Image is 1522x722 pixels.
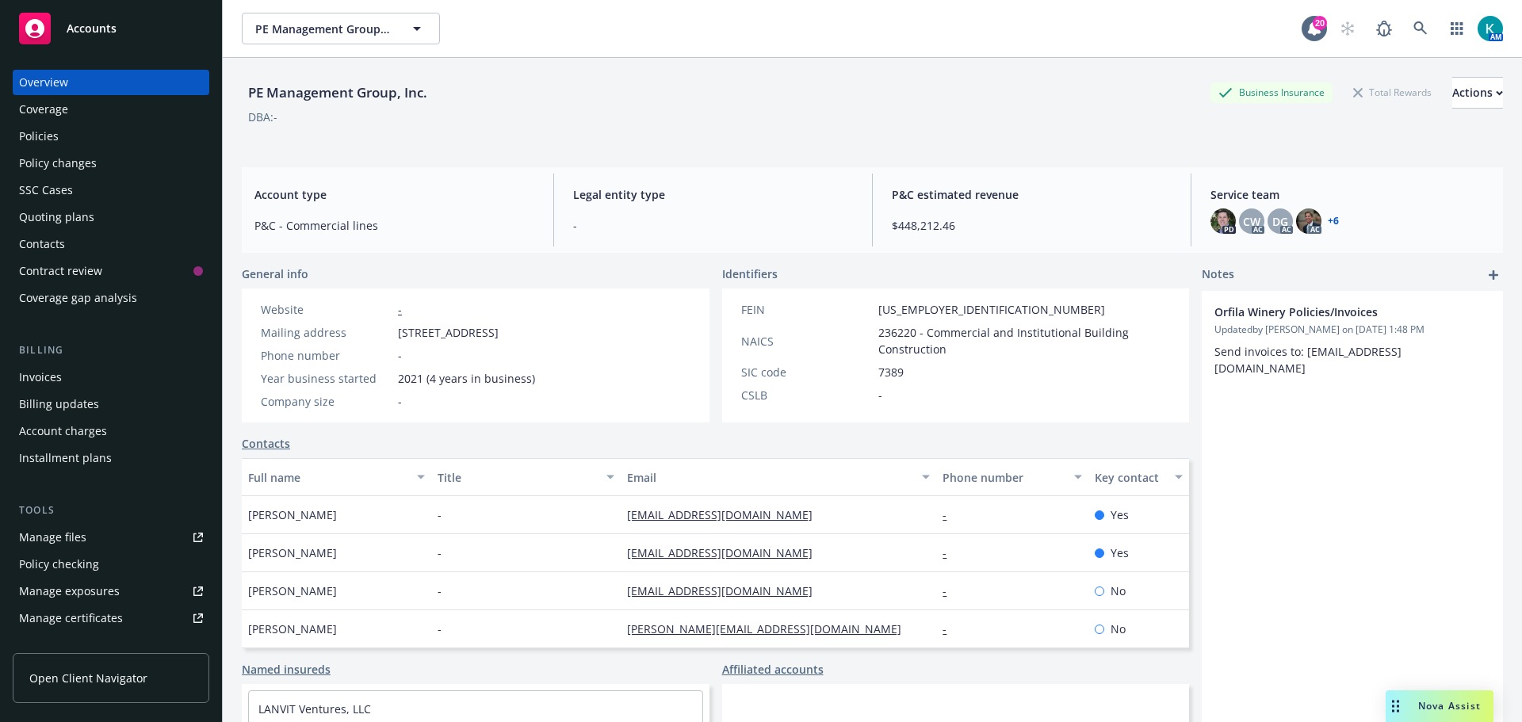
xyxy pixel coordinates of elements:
[398,347,402,364] span: -
[261,301,392,318] div: Website
[13,342,209,358] div: Billing
[13,579,209,604] a: Manage exposures
[1386,690,1405,722] div: Drag to move
[741,387,872,403] div: CSLB
[19,97,68,122] div: Coverage
[242,661,331,678] a: Named insureds
[19,365,62,390] div: Invoices
[261,370,392,387] div: Year business started
[13,552,209,577] a: Policy checking
[13,151,209,176] a: Policy changes
[1272,213,1288,230] span: DG
[1210,208,1236,234] img: photo
[741,301,872,318] div: FEIN
[254,217,534,234] span: P&C - Commercial lines
[627,583,825,598] a: [EMAIL_ADDRESS][DOMAIN_NAME]
[1452,77,1503,109] button: Actions
[242,265,308,282] span: General info
[1111,544,1129,561] span: Yes
[1210,186,1490,203] span: Service team
[19,392,99,417] div: Billing updates
[627,545,825,560] a: [EMAIL_ADDRESS][DOMAIN_NAME]
[19,178,73,203] div: SSC Cases
[892,186,1172,203] span: P&C estimated revenue
[943,545,959,560] a: -
[19,70,68,95] div: Overview
[1111,621,1126,637] span: No
[242,13,440,44] button: PE Management Group, Inc.
[438,621,442,637] span: -
[878,387,882,403] span: -
[13,124,209,149] a: Policies
[248,469,407,486] div: Full name
[248,583,337,599] span: [PERSON_NAME]
[13,6,209,51] a: Accounts
[943,583,959,598] a: -
[398,393,402,410] span: -
[722,265,778,282] span: Identifiers
[242,435,290,452] a: Contacts
[943,621,959,636] a: -
[627,621,914,636] a: [PERSON_NAME][EMAIL_ADDRESS][DOMAIN_NAME]
[398,324,499,341] span: [STREET_ADDRESS]
[19,605,123,631] div: Manage certificates
[242,82,434,103] div: PE Management Group, Inc.
[438,469,597,486] div: Title
[431,458,621,496] button: Title
[248,621,337,637] span: [PERSON_NAME]
[67,22,117,35] span: Accounts
[741,333,872,350] div: NAICS
[438,583,442,599] span: -
[29,670,147,686] span: Open Client Navigator
[258,701,371,716] a: LANVIT Ventures, LLC
[13,525,209,550] a: Manage files
[438,506,442,523] span: -
[19,632,99,658] div: Manage claims
[13,418,209,444] a: Account charges
[1452,78,1503,108] div: Actions
[878,324,1171,357] span: 236220 - Commercial and Institutional Building Construction
[892,217,1172,234] span: $448,212.46
[261,393,392,410] div: Company size
[1418,699,1481,712] span: Nova Assist
[621,458,936,496] button: Email
[741,364,872,380] div: SIC code
[242,458,431,496] button: Full name
[1328,216,1339,226] a: +6
[261,324,392,341] div: Mailing address
[943,507,959,522] a: -
[1202,265,1234,285] span: Notes
[19,579,120,604] div: Manage exposures
[627,507,825,522] a: [EMAIL_ADDRESS][DOMAIN_NAME]
[573,186,853,203] span: Legal entity type
[19,552,99,577] div: Policy checking
[255,21,392,37] span: PE Management Group, Inc.
[254,186,534,203] span: Account type
[1386,690,1493,722] button: Nova Assist
[1111,583,1126,599] span: No
[722,661,824,678] a: Affiliated accounts
[19,445,112,471] div: Installment plans
[398,302,402,317] a: -
[13,204,209,230] a: Quoting plans
[1214,323,1490,337] span: Updated by [PERSON_NAME] on [DATE] 1:48 PM
[1313,16,1327,30] div: 20
[19,204,94,230] div: Quoting plans
[1368,13,1400,44] a: Report a Bug
[19,418,107,444] div: Account charges
[13,392,209,417] a: Billing updates
[1214,344,1402,376] span: Send invoices to: [EMAIL_ADDRESS][DOMAIN_NAME]
[1405,13,1436,44] a: Search
[19,231,65,257] div: Contacts
[1202,291,1503,389] div: Orfila Winery Policies/InvoicesUpdatedby [PERSON_NAME] on [DATE] 1:48 PMSend invoices to: [EMAIL_...
[13,285,209,311] a: Coverage gap analysis
[13,632,209,658] a: Manage claims
[1214,304,1449,320] span: Orfila Winery Policies/Invoices
[1345,82,1440,102] div: Total Rewards
[13,502,209,518] div: Tools
[936,458,1088,496] button: Phone number
[19,285,137,311] div: Coverage gap analysis
[19,124,59,149] div: Policies
[878,301,1105,318] span: [US_EMPLOYER_IDENTIFICATION_NUMBER]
